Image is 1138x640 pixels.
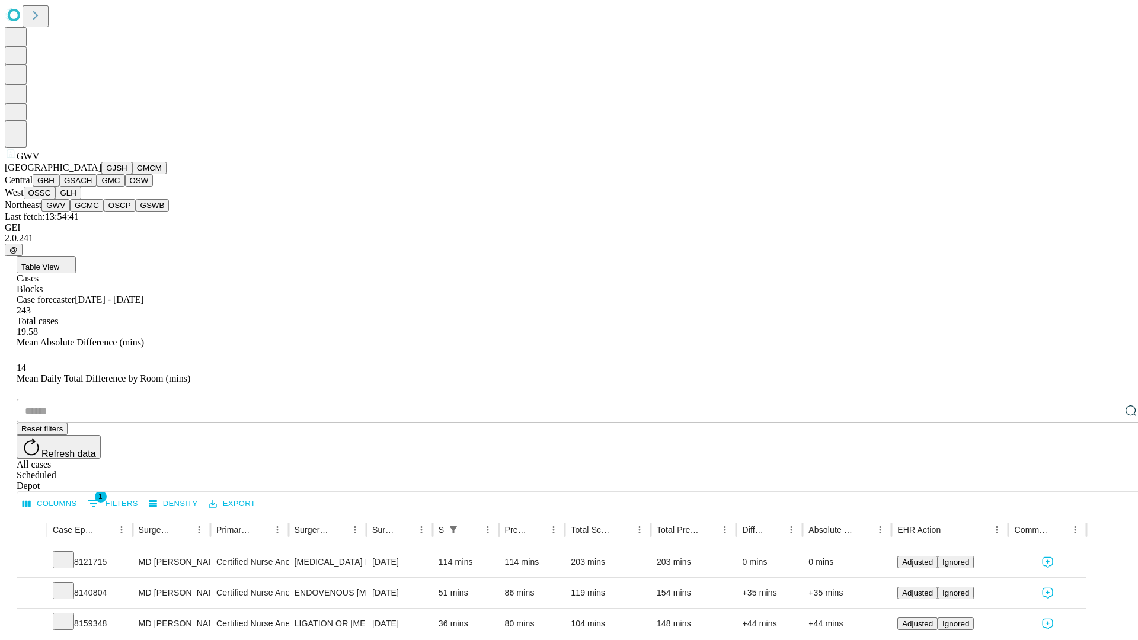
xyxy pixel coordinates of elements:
span: Northeast [5,200,41,210]
div: [DATE] [372,578,427,608]
div: Total Scheduled Duration [571,525,613,535]
button: Sort [766,521,783,538]
button: Sort [252,521,269,538]
button: GLH [55,187,81,199]
span: Refresh data [41,449,96,459]
button: Export [206,495,258,513]
div: 114 mins [439,547,493,577]
button: Sort [615,521,631,538]
div: +35 mins [742,578,797,608]
button: Menu [480,521,496,538]
div: MD [PERSON_NAME] D Md [139,609,204,639]
button: Adjusted [897,617,938,630]
span: West [5,187,24,197]
button: Menu [989,521,1005,538]
div: Certified Nurse Anesthetist [216,547,282,577]
button: OSW [125,174,154,187]
button: Reset filters [17,423,68,435]
div: 8140804 [53,578,127,608]
div: Certified Nurse Anesthetist [216,609,282,639]
div: +44 mins [742,609,797,639]
button: Sort [942,521,958,538]
span: Ignored [942,588,969,597]
button: Menu [717,521,733,538]
button: Expand [23,552,41,573]
button: Menu [872,521,888,538]
div: Surgery Date [372,525,395,535]
button: Sort [174,521,191,538]
div: 8121715 [53,547,127,577]
button: GSWB [136,199,170,212]
button: Adjusted [897,556,938,568]
div: 86 mins [505,578,560,608]
button: Density [146,495,201,513]
span: Case forecaster [17,295,75,305]
button: Ignored [938,556,974,568]
button: GSACH [59,174,97,187]
div: Case Epic Id [53,525,95,535]
div: 8159348 [53,609,127,639]
button: OSSC [24,187,56,199]
div: Total Predicted Duration [657,525,699,535]
button: GWV [41,199,70,212]
div: 203 mins [571,547,645,577]
div: Comments [1014,525,1049,535]
button: GCMC [70,199,104,212]
span: GWV [17,151,39,161]
div: [DATE] [372,547,427,577]
button: GJSH [101,162,132,174]
div: ENDOVENOUS [MEDICAL_DATA] THERAPY FIRST VEIN [295,578,360,608]
div: 148 mins [657,609,731,639]
button: Menu [631,521,648,538]
div: Surgery Name [295,525,329,535]
div: MD [PERSON_NAME] D Md [139,547,204,577]
div: 36 mins [439,609,493,639]
div: 0 mins [742,547,797,577]
span: 14 [17,363,26,373]
span: [GEOGRAPHIC_DATA] [5,162,101,172]
button: Show filters [445,521,462,538]
button: Menu [113,521,130,538]
div: Predicted In Room Duration [505,525,528,535]
span: [DATE] - [DATE] [75,295,143,305]
button: Sort [330,521,347,538]
button: GBH [33,174,59,187]
button: Expand [23,614,41,635]
button: Sort [97,521,113,538]
span: Ignored [942,619,969,628]
button: Sort [397,521,413,538]
div: [DATE] [372,609,427,639]
button: Sort [700,521,717,538]
div: Difference [742,525,765,535]
div: +44 mins [808,609,886,639]
button: @ [5,244,23,256]
div: 154 mins [657,578,731,608]
span: Central [5,175,33,185]
div: 0 mins [808,547,886,577]
span: Adjusted [902,558,933,567]
button: Ignored [938,587,974,599]
button: Menu [347,521,363,538]
div: 1 active filter [445,521,462,538]
span: Adjusted [902,619,933,628]
button: Menu [783,521,800,538]
div: EHR Action [897,525,941,535]
span: Mean Absolute Difference (mins) [17,337,144,347]
div: 119 mins [571,578,645,608]
button: Sort [463,521,480,538]
div: Certified Nurse Anesthetist [216,578,282,608]
button: Table View [17,256,76,273]
div: Primary Service [216,525,251,535]
span: Table View [21,263,59,271]
div: Absolute Difference [808,525,854,535]
span: @ [9,245,18,254]
button: Sort [855,521,872,538]
button: Menu [1067,521,1083,538]
span: Reset filters [21,424,63,433]
span: 19.58 [17,327,38,337]
button: Select columns [20,495,80,513]
span: 243 [17,305,31,315]
span: 1 [95,491,107,503]
span: Mean Daily Total Difference by Room (mins) [17,373,190,383]
div: 80 mins [505,609,560,639]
